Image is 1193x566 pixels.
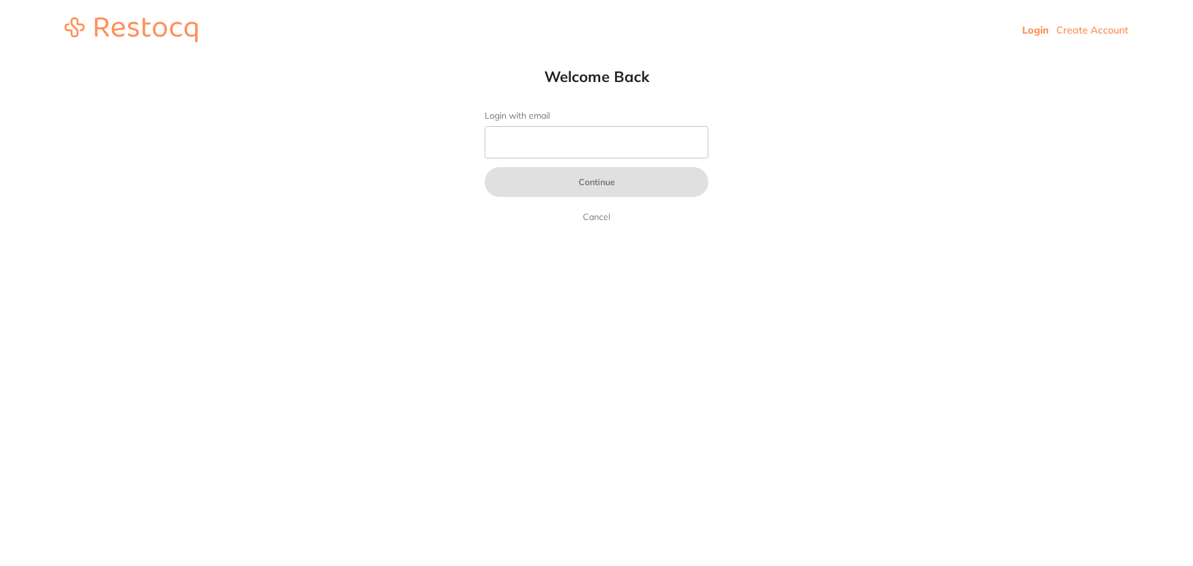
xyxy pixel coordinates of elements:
img: restocq_logo.svg [65,17,198,42]
a: Login [1022,24,1049,36]
button: Continue [485,167,708,197]
label: Login with email [485,111,708,121]
a: Create Account [1056,24,1128,36]
h1: Welcome Back [460,67,733,86]
a: Cancel [580,209,613,224]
